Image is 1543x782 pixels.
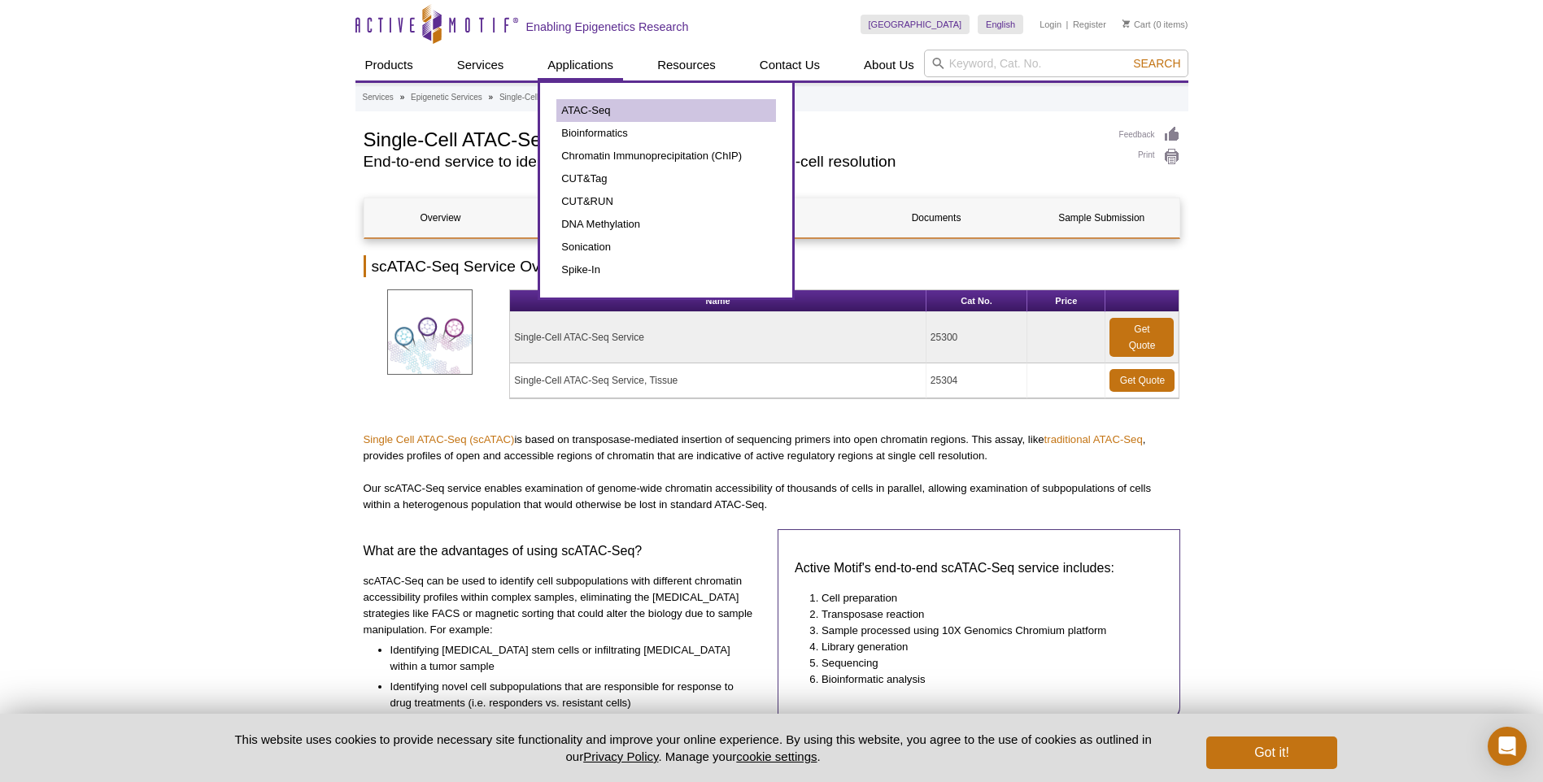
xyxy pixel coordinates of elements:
[556,258,776,281] a: Spike-In
[530,198,682,237] a: Data
[510,312,926,363] td: Single-Cell ATAC-Seq Service
[1488,727,1527,766] div: Open Intercom Messenger
[647,50,726,80] a: Resources
[583,749,658,763] a: Privacy Policy
[1109,369,1175,392] a: Get Quote
[390,679,750,711] li: Identifying novel cell subpopulations that are responsible for response to drug treatments (i.e. ...
[510,363,926,398] td: Single-Cell ATAC-Seq Service, Tissue
[364,541,766,561] h3: What are the advantages of using scATAC-Seq?
[364,433,515,445] a: Single Cell ATAC-Seq (scATAC)
[1044,433,1143,445] a: traditional ATAC-Seq
[1128,56,1185,71] button: Search
[364,154,1103,169] h2: End-to-end service to identify open chromatin regions at single-cell resolution
[556,122,776,145] a: Bioinformatics
[1133,57,1180,70] span: Search
[854,50,924,80] a: About Us
[822,590,1147,606] li: Cell preparation
[556,99,776,122] a: ATAC-Seq
[556,145,776,167] a: Chromatin Immunoprecipitation (ChIP)
[1040,19,1061,30] a: Login
[364,480,1180,513] p: Our scATAC-Seq service enables examination of genome-wide chromatin accessibility of thousands of...
[556,167,776,190] a: CUT&Tag
[822,639,1147,655] li: Library generation
[822,606,1147,623] li: Transposase reaction
[556,213,776,236] a: DNA Methylation
[207,731,1180,765] p: This website uses cookies to provide necessary site functionality and improve your online experie...
[364,432,1180,464] p: is based on transposase-mediated insertion of sequencing primers into open chromatin regions. Thi...
[1206,736,1336,769] button: Got it!
[861,15,970,34] a: [GEOGRAPHIC_DATA]
[556,190,776,213] a: CUT&RUN
[750,50,830,80] a: Contact Us
[978,15,1023,34] a: English
[364,255,1180,277] h2: scATAC-Seq Service Overview
[1119,148,1180,166] a: Print
[411,90,482,105] a: Epigenetic Services
[447,50,514,80] a: Services
[1066,15,1069,34] li: |
[924,50,1188,77] input: Keyword, Cat. No.
[1122,19,1151,30] a: Cart
[499,90,572,105] a: Single-Cell Services
[860,198,1013,237] a: Documents
[510,290,926,312] th: Name
[363,90,394,105] a: Services
[1073,19,1106,30] a: Register
[390,642,750,675] li: Identifying [MEDICAL_DATA] stem cells or infiltrating [MEDICAL_DATA] within a tumor sample
[538,50,623,80] a: Applications
[556,236,776,258] a: Sonication
[1109,318,1174,357] a: Get Quote
[387,289,473,375] img: Single Cell ATAC-Seq (scATAC) Service
[822,623,1147,639] li: Sample processed using 10X Genomics Chromium platform
[736,749,817,763] button: cookie settings
[1025,198,1178,237] a: Sample Submission
[926,290,1027,312] th: Cat No.
[822,671,1147,688] li: Bioinformatic analysis
[526,20,689,34] h2: Enabling Epigenetics Research
[1119,126,1180,144] a: Feedback
[795,558,1163,578] h3: Active Motif's end-to-end scATAC-Seq service includes:
[489,93,494,102] li: »
[1122,20,1130,28] img: Your Cart
[822,655,1147,671] li: Sequencing
[1027,290,1105,312] th: Price
[364,573,766,638] p: scATAC-Seq can be used to identify cell subpopulations with different chromatin accessibility pro...
[364,198,517,237] a: Overview
[400,93,405,102] li: »
[926,363,1027,398] td: 25304
[1122,15,1188,34] li: (0 items)
[926,312,1027,363] td: 25300
[355,50,423,80] a: Products
[364,126,1103,150] h1: Single-Cell ATAC-Seq (scATAC-Seq) Service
